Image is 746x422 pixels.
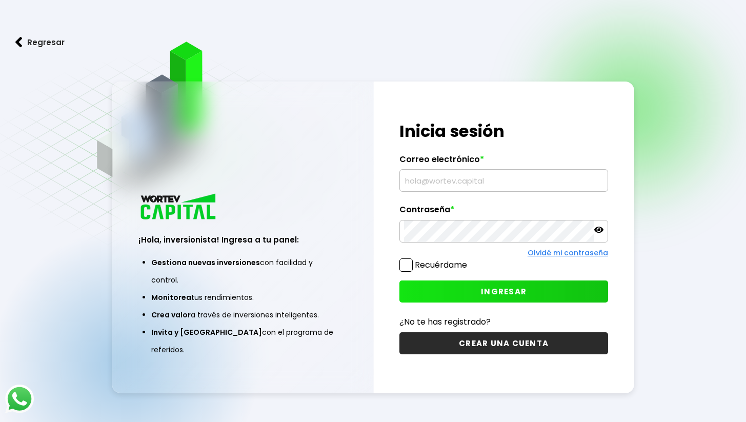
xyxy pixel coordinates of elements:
img: logo_wortev_capital [138,192,219,223]
li: con el programa de referidos. [151,324,334,358]
label: Recuérdame [415,259,467,271]
span: Gestiona nuevas inversiones [151,257,260,268]
li: a través de inversiones inteligentes. [151,306,334,324]
img: flecha izquierda [15,37,23,48]
input: hola@wortev.capital [404,170,603,191]
button: CREAR UNA CUENTA [399,332,608,354]
a: ¿No te has registrado?CREAR UNA CUENTA [399,315,608,354]
li: tus rendimientos. [151,289,334,306]
img: logos_whatsapp-icon.242b2217.svg [5,385,34,413]
h3: ¡Hola, inversionista! Ingresa a tu panel: [138,234,347,246]
li: con facilidad y control. [151,254,334,289]
span: Crea valor [151,310,191,320]
a: Olvidé mi contraseña [528,248,608,258]
h1: Inicia sesión [399,119,608,144]
span: INGRESAR [481,286,527,297]
span: Invita y [GEOGRAPHIC_DATA] [151,327,262,337]
span: Monitorea [151,292,191,303]
p: ¿No te has registrado? [399,315,608,328]
label: Correo electrónico [399,154,608,170]
button: INGRESAR [399,280,608,303]
label: Contraseña [399,205,608,220]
